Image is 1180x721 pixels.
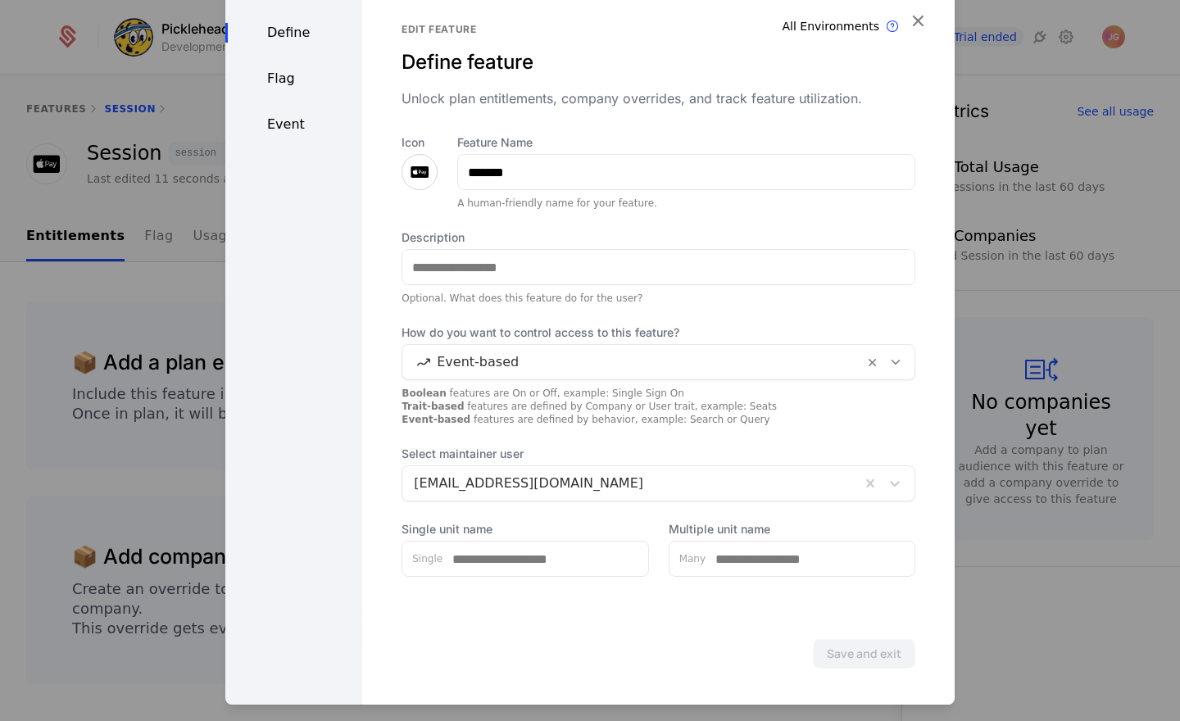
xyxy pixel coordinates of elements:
label: Multiple unit name [669,521,915,537]
strong: Event-based [402,414,470,425]
div: Edit feature [402,23,915,36]
div: Unlock plan entitlements, company overrides, and track feature utilization. [402,88,915,108]
label: Single unit name [402,521,648,537]
div: Define feature [402,49,915,75]
div: Event [225,115,362,134]
label: Feature Name [457,134,915,151]
strong: Boolean [402,388,447,399]
label: Many [669,552,706,565]
span: How do you want to control access to this feature? [402,324,915,341]
div: All Environments [783,18,880,34]
div: Flag [225,69,362,88]
strong: Trait-based [402,401,464,412]
label: Icon [402,134,438,151]
div: Define [225,23,362,43]
span: Select maintainer user [402,446,915,462]
div: features are On or Off, example: Single Sign On features are defined by Company or User trait, ex... [402,387,915,426]
div: Optional. What does this feature do for the user? [402,292,915,305]
div: A human-friendly name for your feature. [457,197,915,210]
button: Save and exit [813,639,915,669]
label: Single [402,552,442,565]
label: Description [402,229,915,246]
